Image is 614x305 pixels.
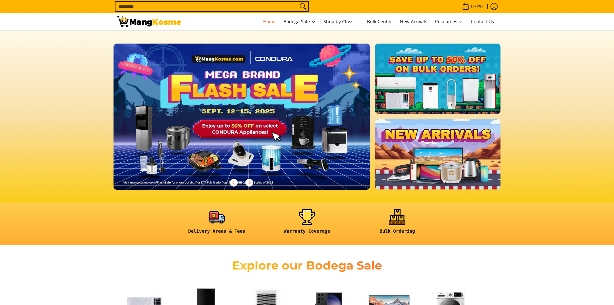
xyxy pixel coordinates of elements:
[213,258,401,273] h2: Explore our Bodega Sale
[470,4,475,9] span: 0
[265,209,349,239] a: <h6><strong>Warranty Coverage</strong></h6>
[435,18,463,26] span: Resources
[188,13,497,30] nav: Main Menu
[263,18,276,25] span: Home
[114,44,370,190] img: Desktop homepage 29339654 2507 42fb b9ff a0650d39e9ed
[432,13,466,30] a: Resources
[364,13,395,30] a: Bulk Center
[397,13,431,30] a: New Arrivals
[471,18,494,25] span: Contact Us
[117,16,181,27] img: Mang Kosme: Your Home Appliances Warehouse Sale Partner!
[227,176,241,190] button: Previous
[468,13,497,30] a: Contact Us
[355,209,439,239] a: <h6><strong>Bulk Ordering</strong></h6>
[476,4,484,9] span: ₱0
[460,3,485,10] span: •
[367,18,392,25] span: Bulk Center
[260,13,279,30] a: Home
[400,18,427,25] span: New Arrivals
[283,18,316,26] span: Bodega Sale
[320,13,362,30] a: Shop by Class
[175,209,259,239] a: <h6><strong>Delivery Areas & Fees</strong></h6>
[323,18,359,26] span: Shop by Class
[280,13,319,30] a: Bodega Sale
[298,2,308,11] button: Search
[242,176,256,190] button: Next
